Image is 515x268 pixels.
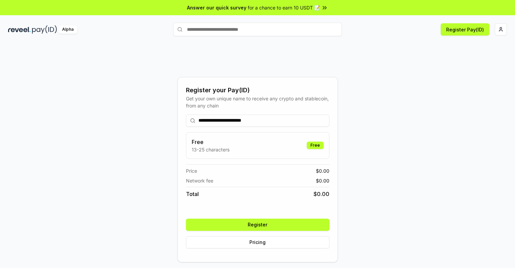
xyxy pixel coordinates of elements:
[186,95,329,109] div: Get your own unique name to receive any crypto and stablecoin, from any chain
[316,177,329,184] span: $ 0.00
[441,23,489,35] button: Register Pay(ID)
[192,146,229,153] p: 13-25 characters
[192,138,229,146] h3: Free
[186,219,329,231] button: Register
[8,25,31,34] img: reveel_dark
[248,4,320,11] span: for a chance to earn 10 USDT 📝
[186,167,197,174] span: Price
[186,86,329,95] div: Register your Pay(ID)
[307,142,324,149] div: Free
[32,25,57,34] img: pay_id
[314,190,329,198] span: $ 0.00
[186,236,329,248] button: Pricing
[186,190,199,198] span: Total
[187,4,246,11] span: Answer our quick survey
[58,25,77,34] div: Alpha
[316,167,329,174] span: $ 0.00
[186,177,213,184] span: Network fee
